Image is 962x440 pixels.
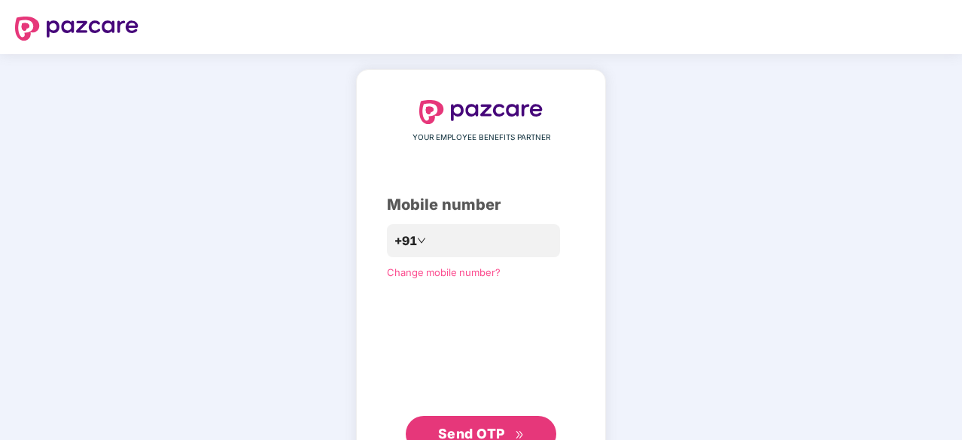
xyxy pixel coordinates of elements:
img: logo [15,17,139,41]
span: double-right [515,430,525,440]
span: down [417,236,426,245]
span: YOUR EMPLOYEE BENEFITS PARTNER [413,132,550,144]
div: Mobile number [387,193,575,217]
span: +91 [394,232,417,250]
a: Change mobile number? [387,266,501,278]
img: logo [419,100,543,124]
